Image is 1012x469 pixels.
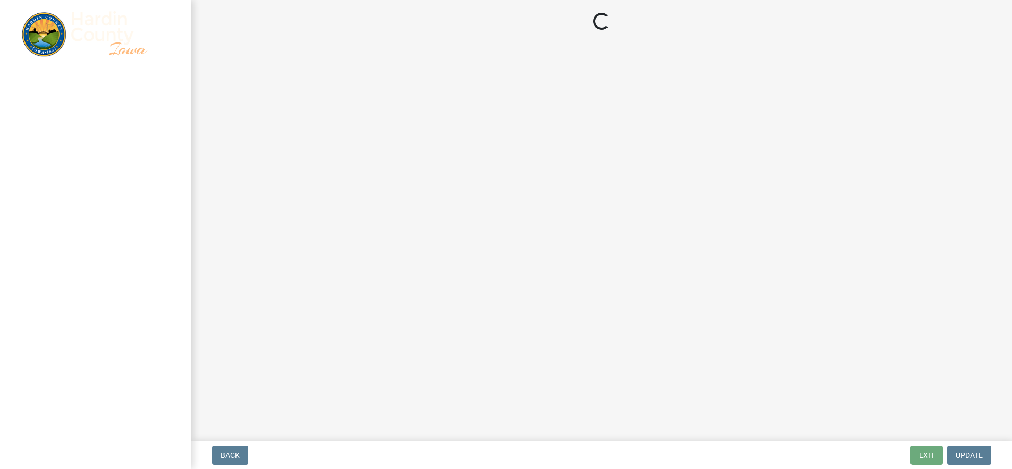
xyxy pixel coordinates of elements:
[910,446,943,465] button: Exit
[221,451,240,459] span: Back
[212,446,248,465] button: Back
[956,451,983,459] span: Update
[21,11,174,57] img: Hardin County, Iowa
[947,446,991,465] button: Update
